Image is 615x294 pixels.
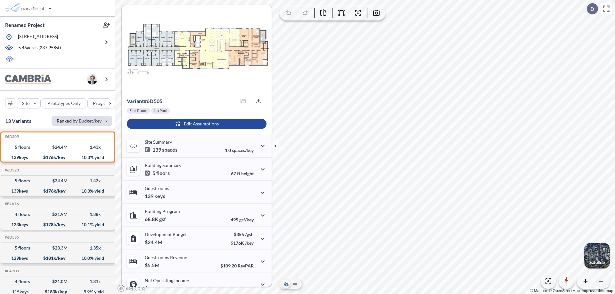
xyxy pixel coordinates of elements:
p: $176K [231,240,254,246]
p: - [18,56,20,63]
button: Switcher ImageSatellite [584,243,610,268]
span: height [241,171,254,176]
span: RevPAR [238,263,254,268]
p: 1.0 [225,147,254,153]
p: $5.5M [145,262,160,268]
p: 139 [145,147,177,153]
p: Site Summary [145,139,172,145]
p: $24.4M [145,239,163,245]
button: Site Plan [291,280,299,288]
p: 68.8K [145,216,166,222]
img: BrandImage [5,75,51,84]
span: /key [245,240,254,246]
p: Building Summary [145,163,181,168]
p: Site [22,100,29,107]
p: Satellite [589,260,605,265]
p: $2.5M [145,285,160,291]
p: 67 [231,171,254,176]
span: keys [154,193,165,199]
button: Ranked by Budget/key [52,116,112,126]
p: # 6d505 [127,98,162,104]
p: Flex Room [129,108,147,113]
p: Edit Assumptions [184,121,219,127]
button: Edit Assumptions [127,119,266,129]
img: Switcher Image [584,243,610,268]
p: [STREET_ADDRESS] [18,33,58,41]
p: $355 [231,232,254,237]
span: spaces/key [232,147,254,153]
span: spaces [162,147,177,153]
span: gsf/key [239,217,254,222]
p: Renamed Project [5,21,45,28]
h5: Click to copy the code [4,168,19,172]
h5: Click to copy the code [4,202,19,206]
button: Aerial View [282,280,290,288]
p: 495 [231,217,254,222]
span: ft [237,171,240,176]
span: /gsf [245,232,252,237]
button: Program [87,98,122,108]
button: Site [17,98,41,108]
p: No Pool [154,108,167,113]
a: Mapbox [530,289,548,293]
a: Mapbox homepage [117,285,145,292]
span: margin [240,286,254,291]
span: floors [156,170,170,176]
p: Development Budget [145,232,187,237]
h5: Click to copy the code [4,235,19,240]
p: 5.46 acres ( 237,958 sf) [18,44,61,52]
p: 139 [145,193,165,199]
p: 45.0% [226,286,254,291]
p: Prototypes Only [47,100,81,107]
h5: Click to copy the code [4,134,19,139]
span: gsf [159,216,166,222]
span: Variant [127,98,144,104]
p: Guestrooms [145,186,169,191]
p: Net Operating Income [145,278,189,283]
img: user logo [87,74,97,84]
p: $109.20 [220,263,254,268]
p: Guestrooms Revenue [145,255,187,260]
p: D [590,6,594,12]
p: Program [93,100,111,107]
a: Improve this map [582,289,613,293]
p: 5 [145,170,170,176]
a: OpenStreetMap [549,289,580,293]
h5: Click to copy the code [4,269,19,273]
p: 13 Variants [5,117,31,125]
button: Prototypes Only [42,98,86,108]
p: Building Program [145,209,180,214]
